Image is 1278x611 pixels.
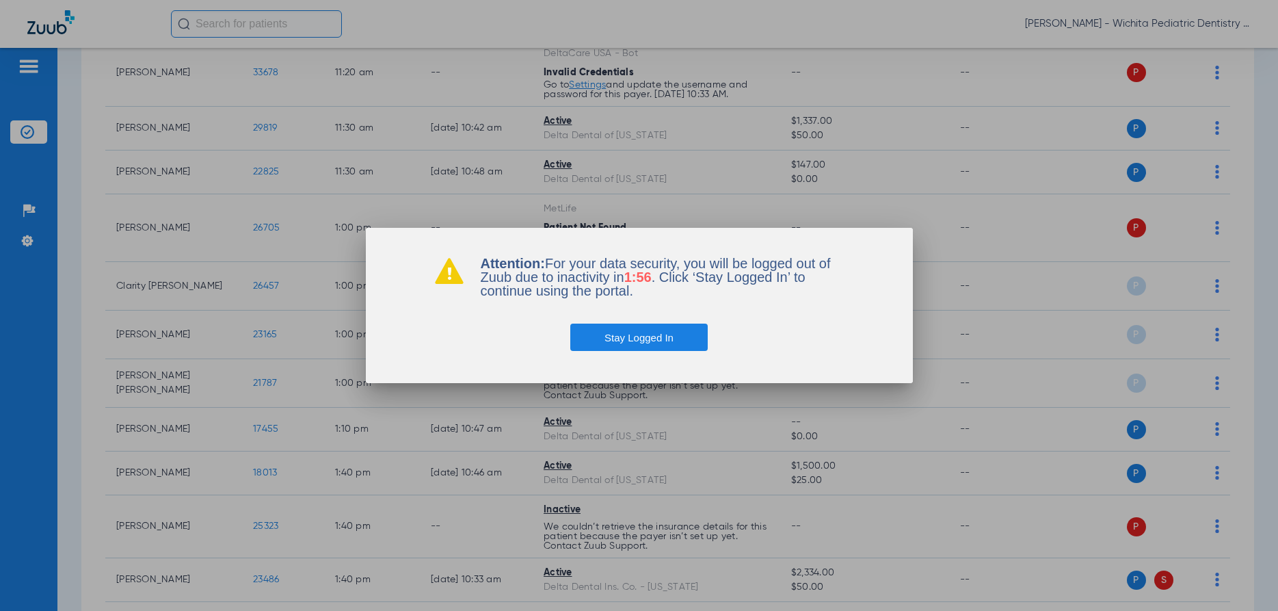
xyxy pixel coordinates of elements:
iframe: Chat Widget [1210,545,1278,611]
button: Stay Logged In [570,324,708,351]
p: For your data security, you will be logged out of Zuub due to inactivity in . Click ‘Stay Logged ... [481,257,844,298]
b: Attention: [481,256,545,271]
span: 1:56 [624,270,652,285]
img: warning [434,257,464,284]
